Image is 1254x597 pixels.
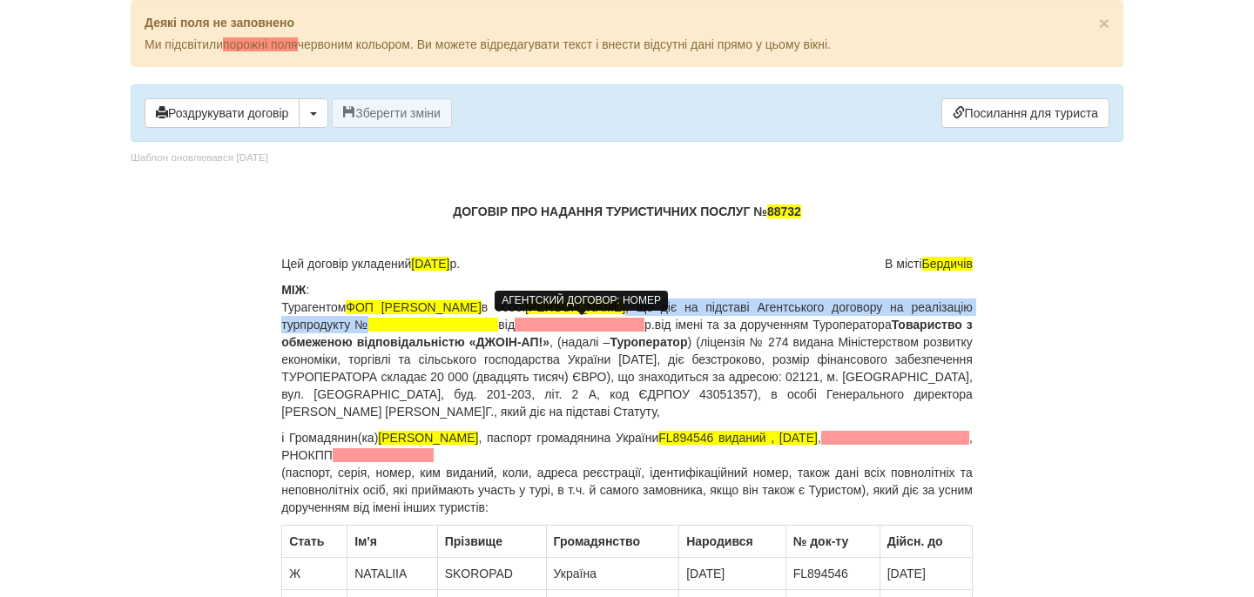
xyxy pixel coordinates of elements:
[785,526,880,558] th: № док-ту
[281,255,460,272] span: Цей договір укладений р.
[880,558,972,590] td: [DATE]
[223,37,298,51] span: порожні поля
[453,205,801,218] b: ДОГОВІР ПРО НАДАННЯ ТУРИСТИЧНИХ ПОСЛУГ №
[658,431,818,445] span: FL894546 виданий , [DATE]
[281,283,306,297] b: МІЖ
[679,558,786,590] td: [DATE]
[679,526,786,558] th: Народився
[346,300,482,314] span: ФОП [PERSON_NAME]
[437,526,546,558] th: Прiзвище
[437,558,546,590] td: SKOROPAD
[1099,14,1109,32] button: Close
[131,151,268,165] div: Шаблон оновлювався [DATE]
[145,98,300,128] button: Роздрукувати договір
[145,36,1109,53] p: Ми підсвітили червоним кольором. Ви можете відредагувати текст і внести відсутні дані прямо у цьо...
[546,526,679,558] th: Громадянство
[785,558,880,590] td: FL894546
[922,257,973,271] span: Бердичів
[332,98,452,128] button: Зберегти зміни
[546,558,679,590] td: Україна
[347,558,438,590] td: NATALIIA
[880,526,972,558] th: Дійсн. до
[1099,13,1109,33] span: ×
[282,526,347,558] th: Стать
[282,558,347,590] td: Ж
[885,255,973,272] span: В місті
[767,205,801,218] span: 88732
[281,281,973,420] p: : Турагентом в особі , що діє на підставі Агентського договору на реалізацію турпродукту № від р....
[610,335,687,349] b: Туроператор
[411,257,449,271] span: [DATE]
[281,429,973,516] p: і Громадянин(ка) , паспорт громадянина України , , РНОКПП (паспорт, серія, номер, ким виданий, ко...
[145,14,1109,31] p: Деякі поля не заповнено
[347,526,438,558] th: Ім'я
[378,431,478,445] span: [PERSON_NAME]
[495,291,668,311] div: АГЕНТСКИЙ ДОГОВОР: НОМЕР
[941,98,1109,128] a: Посилання для туриста
[281,318,973,349] b: Товариство з обмеженою відповідальністю «ДЖОІН-АП!»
